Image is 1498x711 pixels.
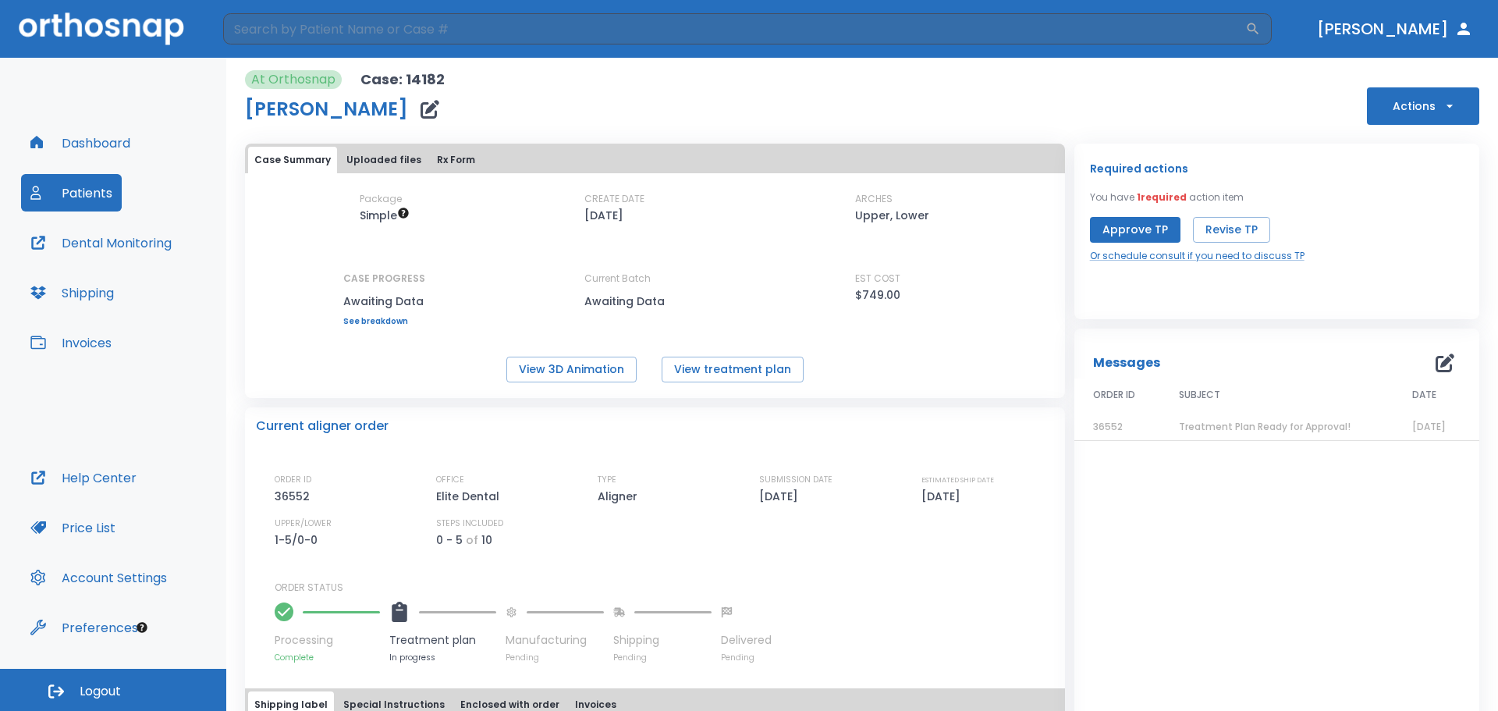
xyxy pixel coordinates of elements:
button: Actions [1367,87,1479,125]
p: 1-5/0-0 [275,531,323,549]
p: Required actions [1090,159,1188,178]
p: Aligner [598,487,643,506]
p: 36552 [275,487,315,506]
p: Pending [613,652,712,663]
p: EST COST [855,272,900,286]
span: 36552 [1093,420,1123,433]
span: Up to 10 steps (20 aligners) [360,208,410,223]
p: Delivered [721,632,772,649]
span: 1 required [1137,190,1187,204]
button: Revise TP [1193,217,1270,243]
p: [DATE] [759,487,804,506]
img: Orthosnap [19,12,184,44]
a: See breakdown [343,317,425,326]
p: Pending [506,652,604,663]
p: 10 [481,531,492,549]
p: Messages [1093,354,1160,372]
span: Treatment Plan Ready for Approval! [1179,420,1351,433]
span: DATE [1412,388,1436,402]
p: Manufacturing [506,632,604,649]
p: Case: 14182 [360,70,445,89]
p: Awaiting Data [584,292,725,311]
h1: [PERSON_NAME] [245,100,408,119]
p: OFFICE [436,473,464,487]
p: $749.00 [855,286,900,304]
p: In progress [389,652,496,663]
p: Pending [721,652,772,663]
button: Help Center [21,459,146,496]
button: Rx Form [431,147,481,173]
button: Invoices [21,324,121,361]
span: Logout [80,683,121,700]
button: Preferences [21,609,147,646]
button: Case Summary [248,147,337,173]
span: ORDER ID [1093,388,1135,402]
p: Package [360,192,402,206]
div: Tooltip anchor [135,620,149,635]
p: [DATE] [584,206,623,225]
button: Dental Monitoring [21,224,181,261]
p: ARCHES [855,192,893,206]
p: CASE PROGRESS [343,272,425,286]
button: Patients [21,174,122,212]
p: Complete [275,652,380,663]
p: [DATE] [921,487,966,506]
button: Dashboard [21,124,140,162]
p: ESTIMATED SHIP DATE [921,473,994,487]
p: Processing [275,632,380,649]
p: ORDER ID [275,473,311,487]
p: Current aligner order [256,417,389,435]
p: Current Batch [584,272,725,286]
p: SUBMISSION DATE [759,473,832,487]
p: Elite Dental [436,487,505,506]
button: Price List [21,509,125,546]
p: At Orthosnap [251,70,335,89]
button: Approve TP [1090,217,1180,243]
p: Upper, Lower [855,206,929,225]
span: [DATE] [1412,420,1446,433]
div: tabs [248,147,1062,173]
button: View 3D Animation [506,357,637,382]
input: Search by Patient Name or Case # [223,13,1245,44]
p: CREATE DATE [584,192,644,206]
p: 0 - 5 [436,531,463,549]
p: of [466,531,478,549]
p: ORDER STATUS [275,581,1054,595]
p: TYPE [598,473,616,487]
p: UPPER/LOWER [275,517,332,531]
p: Treatment plan [389,632,496,649]
span: SUBJECT [1179,388,1220,402]
button: [PERSON_NAME] [1311,15,1479,43]
p: Shipping [613,632,712,649]
button: Account Settings [21,559,176,596]
a: Or schedule consult if you need to discuss TP [1090,249,1305,263]
p: STEPS INCLUDED [436,517,503,531]
p: Awaiting Data [343,292,425,311]
button: Uploaded files [340,147,428,173]
p: You have action item [1090,190,1244,204]
button: Shipping [21,274,123,311]
button: View treatment plan [662,357,804,382]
